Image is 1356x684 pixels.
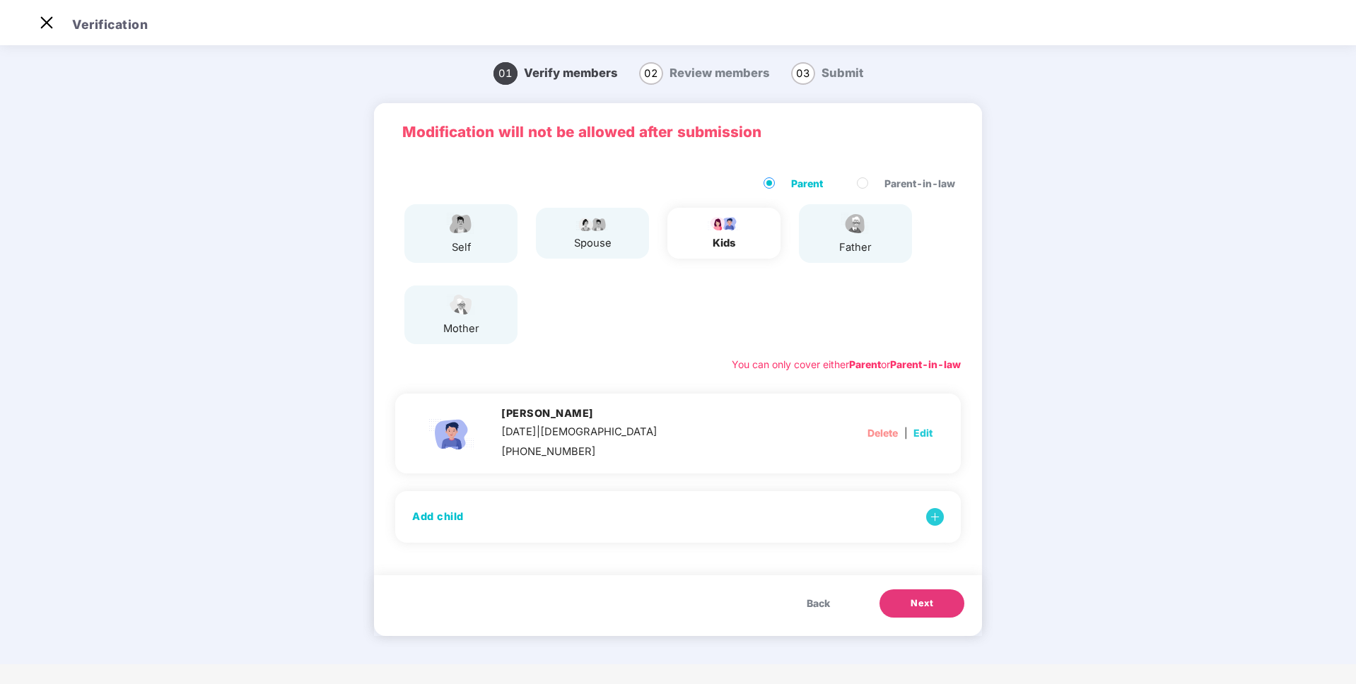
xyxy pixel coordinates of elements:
b: Parent [849,358,881,370]
div: [PHONE_NUMBER] [501,444,657,460]
button: Delete [867,422,898,444]
img: svg+xml;base64,PHN2ZyB4bWxucz0iaHR0cDovL3d3dy53My5vcmcvMjAwMC9zdmciIHdpZHRoPSI3OS4wMzciIGhlaWdodD... [706,215,742,232]
h4: [PERSON_NAME] [501,406,657,420]
span: 02 [639,62,663,85]
span: 01 [493,62,518,85]
img: svg+xml;base64,PHN2ZyBpZD0iRmF0aGVyX2ljb24iIHhtbG5zPSJodHRwOi8vd3d3LnczLm9yZy8yMDAwL3N2ZyIgeG1sbn... [838,211,873,236]
span: Parent-in-law [879,176,961,191]
span: Delete [867,425,898,441]
button: Back [793,589,844,618]
span: Submit [822,66,863,80]
span: Verify members [524,66,618,80]
span: Next [911,596,933,611]
div: spouse [574,235,612,252]
span: Edit [913,425,933,441]
img: svg+xml;base64,PHN2ZyB4bWxucz0iaHR0cDovL3d3dy53My5vcmcvMjAwMC9zdmciIHdpZHRoPSI1NCIgaGVpZ2h0PSIzOC... [443,293,479,317]
div: [DATE] [501,424,657,440]
span: 03 [791,62,815,85]
div: kids [706,235,742,252]
b: Parent-in-law [890,358,961,370]
span: Parent [785,176,829,191]
div: mother [443,321,479,337]
div: You can only cover either or [732,357,961,372]
span: Review members [670,66,770,80]
img: svg+xml;base64,PHN2ZyB4bWxucz0iaHR0cDovL3d3dy53My5vcmcvMjAwMC9zdmciIHdpZHRoPSI5Ny44OTciIGhlaWdodD... [575,215,610,232]
img: svg+xml;base64,PHN2ZyBpZD0iRW1wbG95ZWVfbWFsZSIgeG1sbnM9Imh0dHA6Ly93d3cudzMub3JnLzIwMDAvc3ZnIiB3aW... [443,211,479,236]
span: | [DEMOGRAPHIC_DATA] [537,425,657,438]
p: Modification will not be allowed after submission [402,121,954,144]
div: self [443,240,479,256]
button: Edit [913,422,933,444]
button: Next [879,589,964,618]
span: | [904,427,908,439]
span: Back [807,596,830,611]
div: father [838,240,873,256]
img: svg+xml;base64,PHN2ZyBpZD0iQ2hpbGRfbWFsZV9pY29uIiB4bWxucz0iaHR0cDovL3d3dy53My5vcmcvMjAwMC9zdmciIH... [423,406,480,460]
h4: Add child [412,509,464,524]
img: svg+xml;base64,PHN2ZyB4bWxucz0iaHR0cDovL3d3dy53My5vcmcvMjAwMC9zdmciIHdpZHRoPSIzNCIgaGVpZ2h0PSIzNC... [926,508,944,526]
